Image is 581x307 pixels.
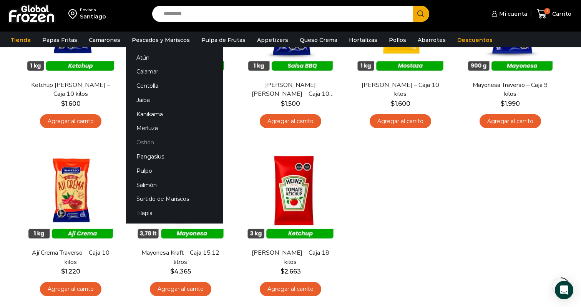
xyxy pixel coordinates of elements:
[356,81,445,98] a: [PERSON_NAME] – Caja 10 kilos
[126,93,223,107] a: Jaiba
[126,150,223,164] a: Pangasius
[38,33,81,47] a: Papas Fritas
[126,206,223,220] a: Tilapia
[126,65,223,79] a: Calamar
[126,135,223,150] a: Ostión
[370,114,431,128] a: Agregar al carrito: “Mostaza Heinz - Caja 10 kilos”
[246,249,335,266] a: [PERSON_NAME] – Caja 18 kilos
[150,282,211,296] a: Agregar al carrito: “Mayonesa Kraft - Caja 15,12 litros”
[385,33,410,47] a: Pollos
[535,5,573,23] a: 2 Carrito
[281,100,285,107] span: $
[85,33,124,47] a: Camarones
[555,281,573,299] div: Open Intercom Messenger
[260,282,321,296] a: Agregar al carrito: “Ketchup Heinz - Caja 18 kilos”
[126,50,223,65] a: Atún
[61,100,65,107] span: $
[490,6,527,22] a: Mi cuenta
[497,10,527,18] span: Mi cuenta
[501,100,520,107] bdi: 1.990
[281,268,284,275] span: $
[61,100,81,107] bdi: 1.600
[345,33,381,47] a: Hortalizas
[281,100,300,107] bdi: 1.500
[296,33,341,47] a: Queso Crema
[126,121,223,135] a: Merluza
[126,192,223,206] a: Surtido de Mariscos
[40,114,101,128] a: Agregar al carrito: “Ketchup Traverso - Caja 10 kilos”
[61,268,80,275] bdi: 1.220
[550,10,571,18] span: Carrito
[80,13,106,20] div: Santiago
[126,164,223,178] a: Pulpo
[391,100,395,107] span: $
[126,107,223,121] a: Kanikama
[253,33,292,47] a: Appetizers
[246,81,335,98] a: [PERSON_NAME] [PERSON_NAME] – Caja 10 kilos
[136,249,225,266] a: Mayonesa Kraft – Caja 15,12 litros
[391,100,410,107] bdi: 1.600
[40,282,101,296] a: Agregar al carrito: “Ají Crema Traverso - Caja 10 kilos”
[68,7,80,20] img: address-field-icon.svg
[466,81,554,98] a: Mayonesa Traverso – Caja 9 kilos
[501,100,505,107] span: $
[281,268,301,275] bdi: 2.663
[80,7,106,13] div: Enviar a
[7,33,35,47] a: Tienda
[480,114,541,128] a: Agregar al carrito: “Mayonesa Traverso - Caja 9 kilos”
[544,8,550,14] span: 2
[128,33,194,47] a: Pescados y Mariscos
[170,268,191,275] bdi: 4.365
[27,249,115,266] a: Ají Crema Traverso – Caja 10 kilos
[27,81,115,98] a: Ketchup [PERSON_NAME] – Caja 10 kilos
[413,6,429,22] button: Search button
[126,79,223,93] a: Centolla
[170,268,174,275] span: $
[414,33,450,47] a: Abarrotes
[453,33,496,47] a: Descuentos
[198,33,249,47] a: Pulpa de Frutas
[61,268,65,275] span: $
[126,178,223,192] a: Salmón
[260,114,321,128] a: Agregar al carrito: “Salsa Barbacue Traverso - Caja 10 kilos”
